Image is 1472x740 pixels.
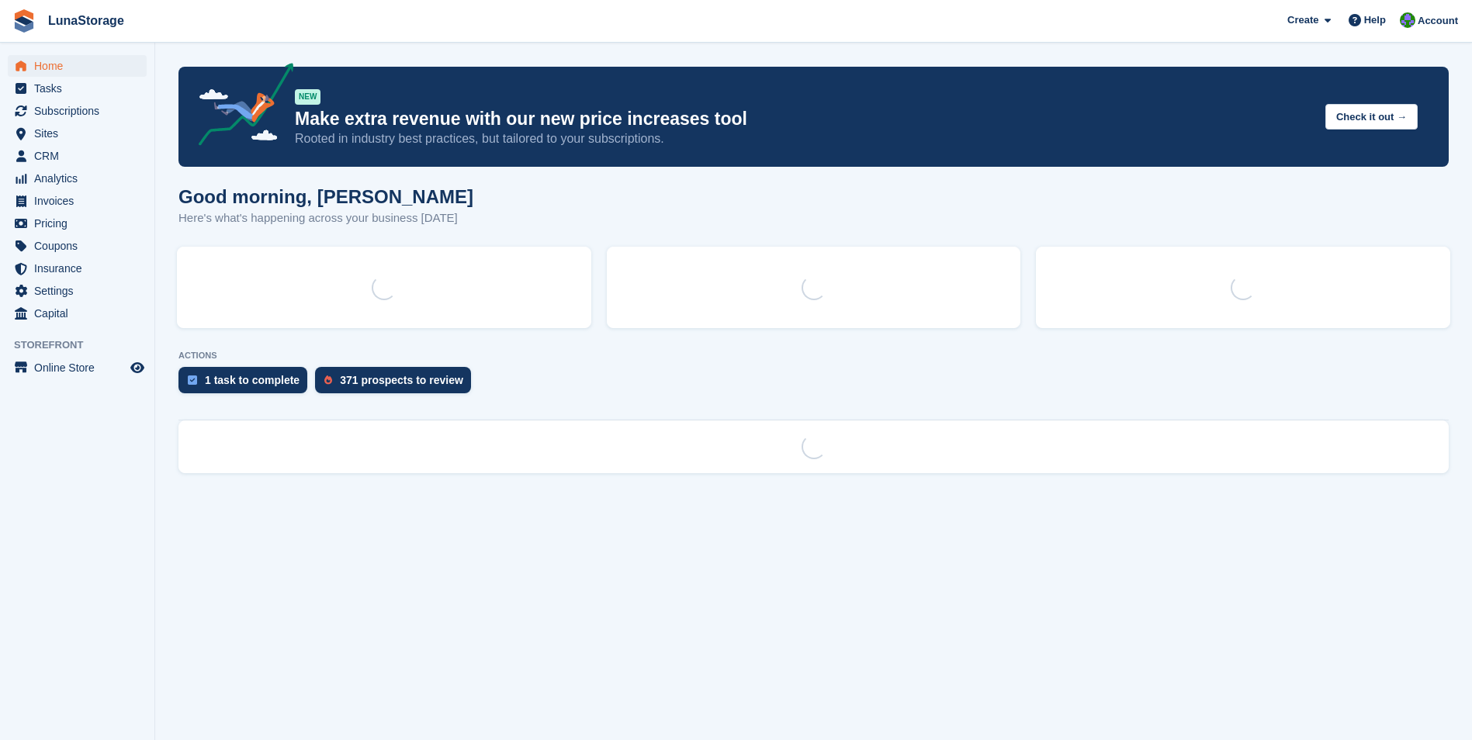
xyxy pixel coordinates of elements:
[128,358,147,377] a: Preview store
[295,108,1313,130] p: Make extra revenue with our new price increases tool
[1400,12,1415,28] img: Cathal Vaughan
[185,63,294,151] img: price-adjustments-announcement-icon-8257ccfd72463d97f412b2fc003d46551f7dbcb40ab6d574587a9cd5c0d94...
[324,375,332,385] img: prospect-51fa495bee0391a8d652442698ab0144808aea92771e9ea1ae160a38d050c398.svg
[188,375,197,385] img: task-75834270c22a3079a89374b754ae025e5fb1db73e45f91037f5363f120a921f8.svg
[315,367,479,401] a: 371 prospects to review
[1364,12,1386,28] span: Help
[34,100,127,122] span: Subscriptions
[34,55,127,77] span: Home
[178,209,473,227] p: Here's what's happening across your business [DATE]
[34,168,127,189] span: Analytics
[34,357,127,379] span: Online Store
[8,213,147,234] a: menu
[8,280,147,302] a: menu
[8,168,147,189] a: menu
[34,235,127,257] span: Coupons
[1325,104,1418,130] button: Check it out →
[34,145,127,167] span: CRM
[34,123,127,144] span: Sites
[42,8,130,33] a: LunaStorage
[8,145,147,167] a: menu
[34,303,127,324] span: Capital
[12,9,36,33] img: stora-icon-8386f47178a22dfd0bd8f6a31ec36ba5ce8667c1dd55bd0f319d3a0aa187defe.svg
[34,213,127,234] span: Pricing
[8,357,147,379] a: menu
[178,367,315,401] a: 1 task to complete
[8,235,147,257] a: menu
[8,258,147,279] a: menu
[295,89,320,105] div: NEW
[8,55,147,77] a: menu
[340,374,463,386] div: 371 prospects to review
[14,337,154,353] span: Storefront
[1287,12,1318,28] span: Create
[8,78,147,99] a: menu
[295,130,1313,147] p: Rooted in industry best practices, but tailored to your subscriptions.
[34,258,127,279] span: Insurance
[8,123,147,144] a: menu
[8,303,147,324] a: menu
[8,100,147,122] a: menu
[1418,13,1458,29] span: Account
[8,190,147,212] a: menu
[34,280,127,302] span: Settings
[205,374,300,386] div: 1 task to complete
[34,190,127,212] span: Invoices
[178,351,1449,361] p: ACTIONS
[178,186,473,207] h1: Good morning, [PERSON_NAME]
[34,78,127,99] span: Tasks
